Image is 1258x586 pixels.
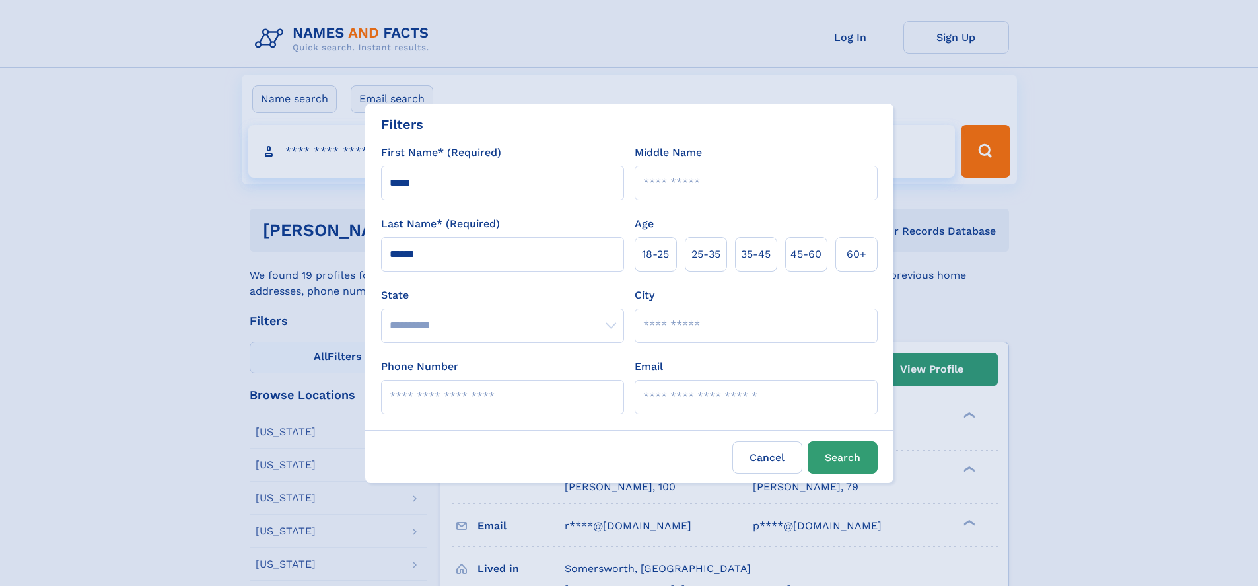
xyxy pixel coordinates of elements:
label: City [635,287,654,303]
span: 60+ [847,246,866,262]
label: Email [635,359,663,375]
span: 25‑35 [691,246,720,262]
div: Filters [381,114,423,134]
label: Last Name* (Required) [381,216,500,232]
label: First Name* (Required) [381,145,501,161]
span: 35‑45 [741,246,771,262]
label: Age [635,216,654,232]
span: 18‑25 [642,246,669,262]
label: Cancel [732,441,802,474]
span: 45‑60 [790,246,821,262]
label: Middle Name [635,145,702,161]
button: Search [808,441,878,474]
label: Phone Number [381,359,458,375]
label: State [381,287,624,303]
